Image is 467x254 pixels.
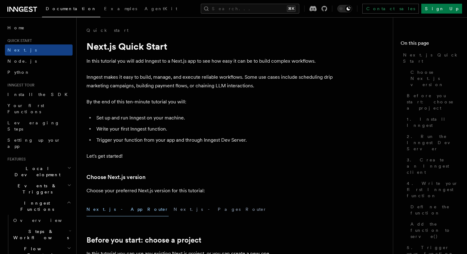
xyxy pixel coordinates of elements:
span: Local Development [5,165,67,178]
li: Set up and run Inngest on your machine. [95,114,334,122]
span: Examples [104,6,137,11]
span: Overview [13,218,77,223]
li: Write your first Inngest function. [95,125,334,133]
button: Steps & Workflows [11,226,73,243]
span: 1. Install Inngest [407,116,460,128]
button: Search...⌘K [201,4,299,14]
a: Examples [100,2,141,17]
a: Define the function [408,201,460,219]
a: Your first Functions [5,100,73,117]
span: 4. Write your first Inngest function [407,180,460,199]
a: Leveraging Steps [5,117,73,135]
span: Define the function [410,204,460,216]
h4: On this page [401,40,460,49]
a: Overview [11,215,73,226]
button: Next.js - App Router [86,202,169,216]
a: 1. Install Inngest [404,114,460,131]
a: Setting up your app [5,135,73,152]
span: Node.js [7,59,37,64]
span: Next.js Quick Start [403,52,460,64]
a: Node.js [5,56,73,67]
a: Before you start: choose a project [404,90,460,114]
a: Next.js [5,44,73,56]
button: Inngest Functions [5,198,73,215]
p: Choose your preferred Next.js version for this tutorial: [86,186,334,195]
a: Contact sales [362,4,419,14]
a: 4. Write your first Inngest function [404,178,460,201]
span: Choose Next.js version [410,69,460,88]
li: Trigger your function from your app and through Inngest Dev Server. [95,136,334,144]
a: 3. Create an Inngest client [404,154,460,178]
p: In this tutorial you will add Inngest to a Next.js app to see how easy it can be to build complex... [86,57,334,65]
button: Local Development [5,163,73,180]
a: Choose Next.js version [86,173,145,181]
button: Next.js - Pages Router [174,202,267,216]
span: Home [7,25,25,31]
a: Documentation [42,2,100,17]
p: Let's get started! [86,152,334,160]
span: 3. Create an Inngest client [407,157,460,175]
button: Toggle dark mode [337,5,352,12]
span: Install the SDK [7,92,71,97]
a: Next.js Quick Start [401,49,460,67]
p: Inngest makes it easy to build, manage, and execute reliable workflows. Some use cases include sc... [86,73,334,90]
span: Next.js [7,48,37,52]
span: Quick start [5,38,32,43]
p: By the end of this ten-minute tutorial you will: [86,98,334,106]
h1: Next.js Quick Start [86,41,334,52]
a: Before you start: choose a project [86,236,201,244]
span: Setting up your app [7,138,61,149]
a: Sign Up [421,4,462,14]
span: Inngest tour [5,83,35,88]
span: Inngest Functions [5,200,67,212]
span: Your first Functions [7,103,44,114]
a: AgentKit [141,2,181,17]
a: Install the SDK [5,89,73,100]
span: Events & Triggers [5,183,67,195]
span: Add the function to serve() [410,221,460,239]
a: Choose Next.js version [408,67,460,90]
a: Quick start [86,27,128,33]
span: Python [7,70,30,75]
button: Events & Triggers [5,180,73,198]
a: Home [5,22,73,33]
a: Python [5,67,73,78]
a: Add the function to serve() [408,219,460,242]
span: Features [5,157,26,162]
a: 2. Run the Inngest Dev Server [404,131,460,154]
kbd: ⌘K [287,6,296,12]
span: Steps & Workflows [11,228,69,241]
span: Documentation [46,6,97,11]
span: 2. Run the Inngest Dev Server [407,133,460,152]
span: Leveraging Steps [7,120,60,131]
span: AgentKit [145,6,177,11]
span: Before you start: choose a project [407,93,460,111]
